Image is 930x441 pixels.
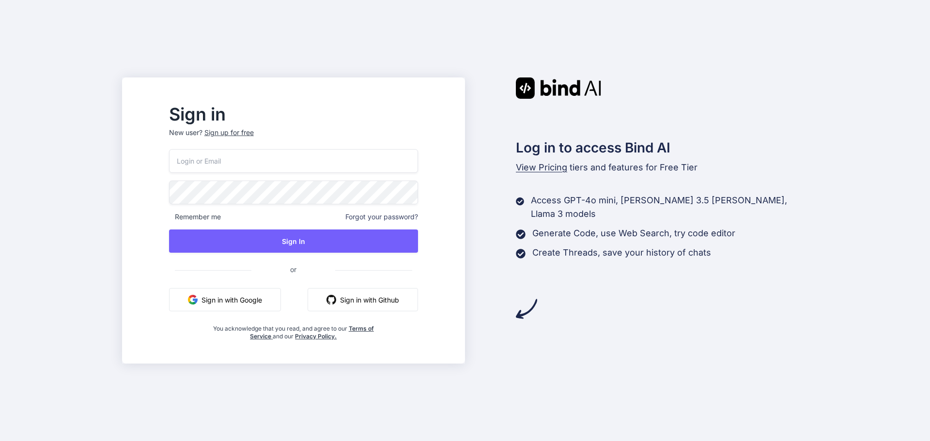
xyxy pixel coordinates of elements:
span: View Pricing [516,162,567,172]
input: Login or Email [169,149,418,173]
button: Sign In [169,229,418,253]
p: Generate Code, use Web Search, try code editor [532,227,735,240]
img: arrow [516,298,537,319]
span: Forgot your password? [345,212,418,222]
p: Access GPT-4o mini, [PERSON_NAME] 3.5 [PERSON_NAME], Llama 3 models [531,194,808,221]
button: Sign in with Github [308,288,418,311]
img: github [326,295,336,304]
div: You acknowledge that you read, and agree to our and our [210,319,376,340]
h2: Log in to access Bind AI [516,137,808,158]
a: Privacy Policy. [295,333,337,340]
p: Create Threads, save your history of chats [532,246,711,259]
p: tiers and features for Free Tier [516,161,808,174]
img: google [188,295,198,304]
a: Terms of Service [250,325,374,340]
span: or [251,258,335,281]
h2: Sign in [169,106,418,122]
span: Remember me [169,212,221,222]
p: New user? [169,128,418,149]
div: Sign up for free [204,128,254,137]
button: Sign in with Google [169,288,281,311]
img: Bind AI logo [516,77,601,99]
